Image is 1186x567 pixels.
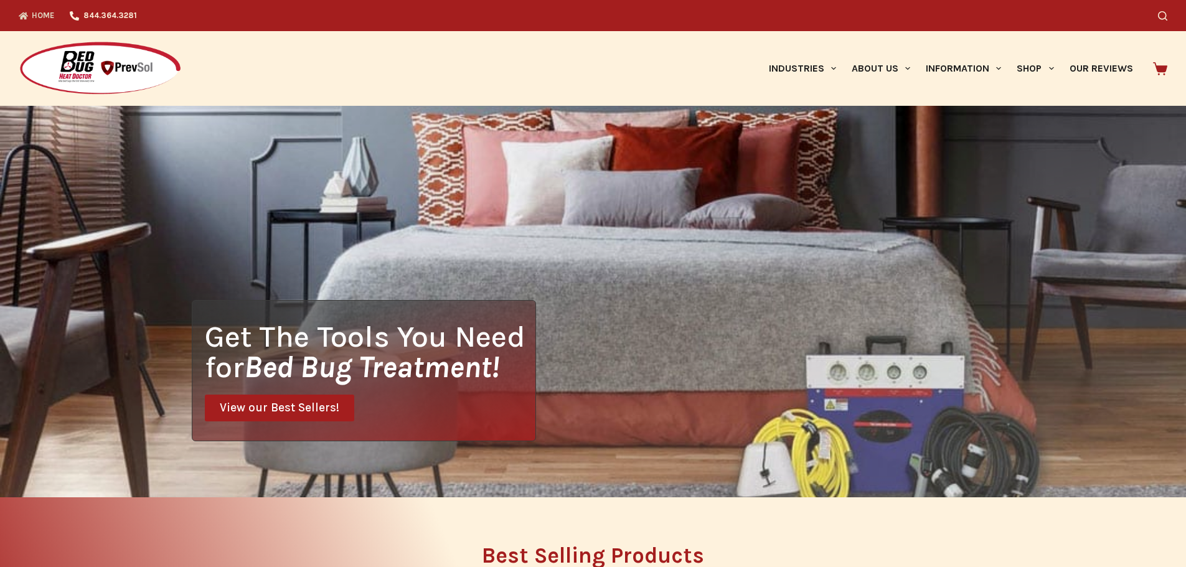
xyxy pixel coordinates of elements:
[1009,31,1061,106] a: Shop
[844,31,918,106] a: About Us
[220,402,339,414] span: View our Best Sellers!
[205,395,354,421] a: View our Best Sellers!
[244,349,499,385] i: Bed Bug Treatment!
[918,31,1009,106] a: Information
[192,545,995,566] h2: Best Selling Products
[761,31,1141,106] nav: Primary
[1158,11,1167,21] button: Search
[205,321,535,382] h1: Get The Tools You Need for
[19,41,182,96] img: Prevsol/Bed Bug Heat Doctor
[1061,31,1141,106] a: Our Reviews
[761,31,844,106] a: Industries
